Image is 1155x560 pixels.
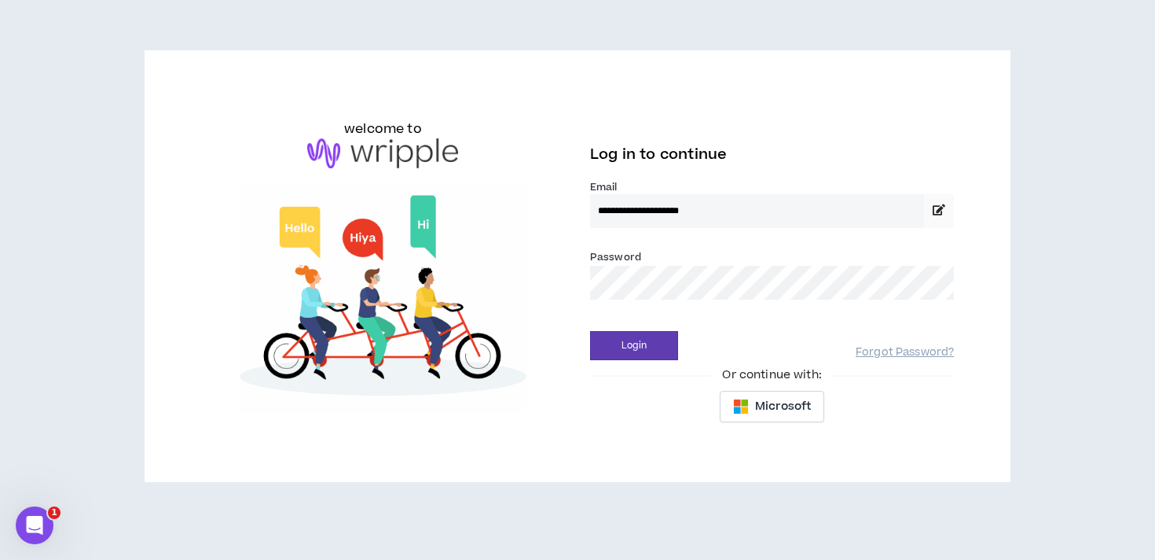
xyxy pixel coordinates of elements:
img: logo-brand.png [307,138,458,168]
button: Microsoft [720,391,824,422]
iframe: Intercom live chat [16,507,53,544]
button: Login [590,331,678,360]
a: Forgot Password? [856,345,954,360]
h6: welcome to [344,120,422,138]
span: Or continue with: [711,367,832,384]
span: 1 [48,507,60,519]
span: Log in to continue [590,145,727,164]
label: Email [590,180,954,194]
label: Password [590,250,641,264]
img: Welcome to Wripple [201,184,565,413]
span: Microsoft [755,398,811,415]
